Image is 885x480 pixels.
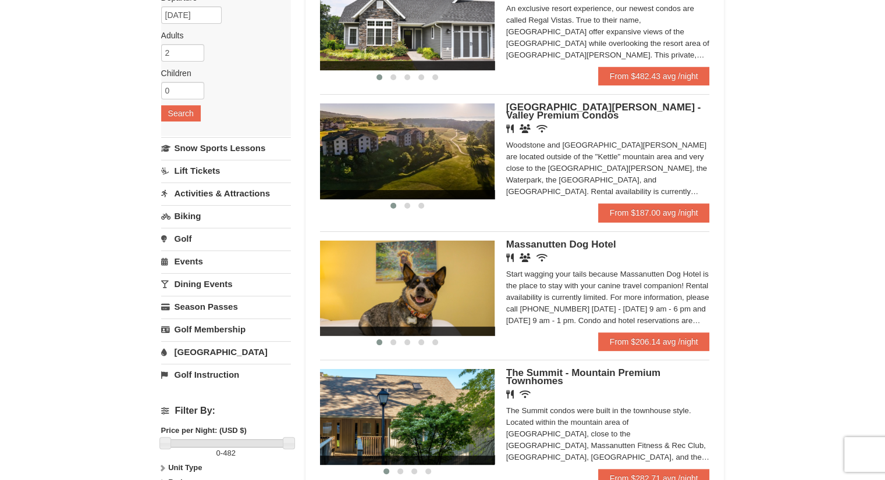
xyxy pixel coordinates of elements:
[161,447,291,459] label: -
[506,268,710,327] div: Start wagging your tails because Massanutten Dog Hotel is the place to stay with your canine trav...
[506,253,514,262] i: Restaurant
[161,137,291,159] a: Snow Sports Lessons
[216,449,221,457] span: 0
[520,390,531,399] i: Wireless Internet (free)
[161,296,291,317] a: Season Passes
[161,426,247,435] strong: Price per Night: (USD $)
[506,390,514,399] i: Restaurant
[520,253,531,262] i: Banquet Facilities
[161,205,291,227] a: Biking
[161,273,291,295] a: Dining Events
[506,3,710,61] div: An exclusive resort experience, our newest condos are called Regal Vistas. True to their name, [G...
[536,253,548,262] i: Wireless Internet (free)
[598,203,710,222] a: From $187.00 avg /night
[161,318,291,340] a: Golf Membership
[536,124,548,133] i: Wireless Internet (free)
[598,332,710,351] a: From $206.14 avg /night
[598,67,710,85] a: From $482.43 avg /night
[506,239,616,250] span: Massanutten Dog Hotel
[161,182,291,204] a: Activities & Attractions
[506,124,514,133] i: Restaurant
[161,406,291,416] h4: Filter By:
[506,102,701,121] span: [GEOGRAPHIC_DATA][PERSON_NAME] - Valley Premium Condos
[520,124,531,133] i: Banquet Facilities
[506,139,710,198] div: Woodstone and [GEOGRAPHIC_DATA][PERSON_NAME] are located outside of the "Kettle" mountain area an...
[161,30,282,41] label: Adults
[168,463,202,472] strong: Unit Type
[161,67,282,79] label: Children
[161,364,291,385] a: Golf Instruction
[161,250,291,272] a: Events
[161,341,291,363] a: [GEOGRAPHIC_DATA]
[223,449,236,457] span: 482
[161,160,291,181] a: Lift Tickets
[161,228,291,249] a: Golf
[161,105,201,121] button: Search
[506,367,660,386] span: The Summit - Mountain Premium Townhomes
[506,405,710,463] div: The Summit condos were built in the townhouse style. Located within the mountain area of [GEOGRAP...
